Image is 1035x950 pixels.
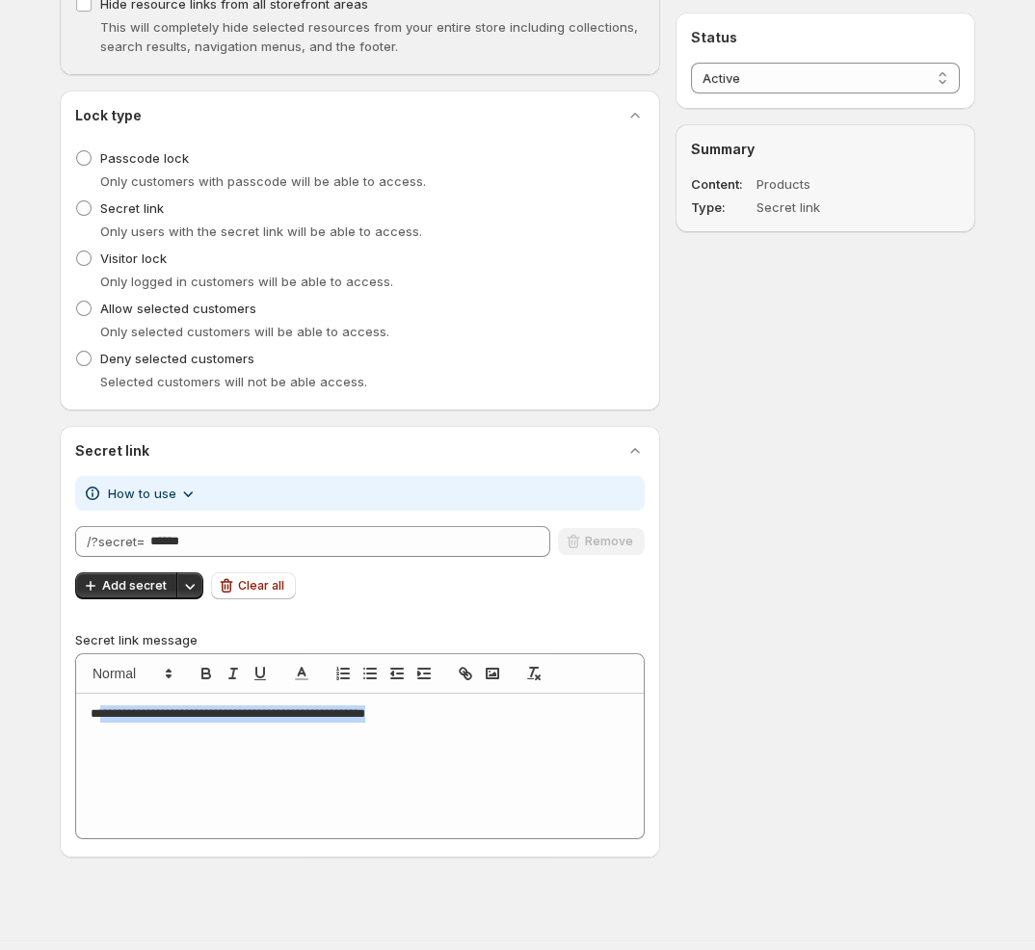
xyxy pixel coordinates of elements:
[756,174,905,194] dd: Products
[100,150,189,166] span: Passcode lock
[108,484,176,503] span: How to use
[87,534,145,549] span: /?secret=
[75,106,142,125] h2: Lock type
[691,174,753,194] dt: Content:
[211,572,296,599] button: Clear all secrets
[100,351,254,366] span: Deny selected customers
[96,478,209,509] button: How to use
[691,198,753,217] dt: Type:
[756,198,905,217] dd: Secret link
[176,572,203,599] button: Other save actions
[100,251,167,266] span: Visitor lock
[691,28,960,47] h2: Status
[238,578,284,594] span: Clear all
[75,441,149,461] h2: Secret link
[100,19,638,54] span: This will completely hide selected resources from your entire store including collections, search...
[100,224,422,239] span: Only users with the secret link will be able to access.
[100,374,367,389] span: Selected customers will not be able access.
[75,630,645,649] p: Secret link message
[100,173,426,189] span: Only customers with passcode will be able to access.
[102,578,167,594] span: Add secret
[75,572,178,599] button: Add secret
[100,324,389,339] span: Only selected customers will be able to access.
[691,140,960,159] h2: Summary
[100,200,164,216] span: Secret link
[100,301,256,316] span: Allow selected customers
[100,274,393,289] span: Only logged in customers will be able to access.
